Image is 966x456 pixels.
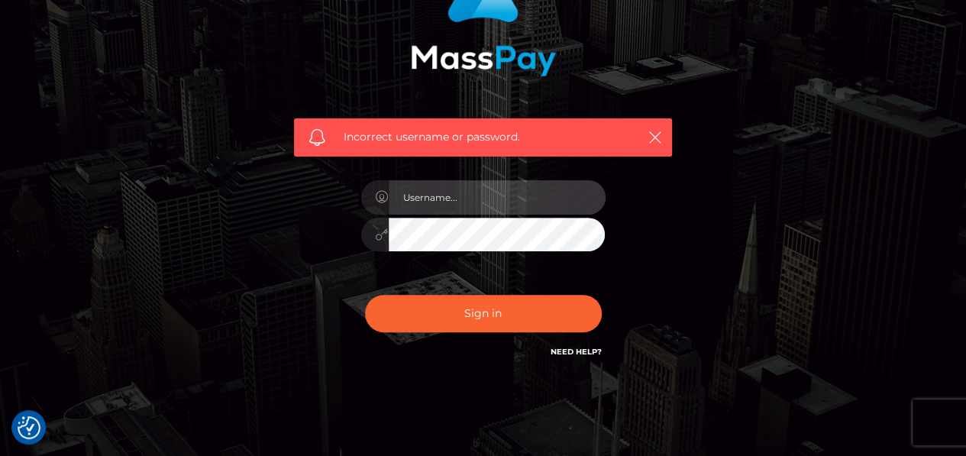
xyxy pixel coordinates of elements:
input: Username... [389,180,606,215]
span: Incorrect username or password. [344,129,622,145]
a: Need Help? [551,347,602,357]
button: Consent Preferences [18,416,40,439]
button: Sign in [365,295,602,332]
img: Revisit consent button [18,416,40,439]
